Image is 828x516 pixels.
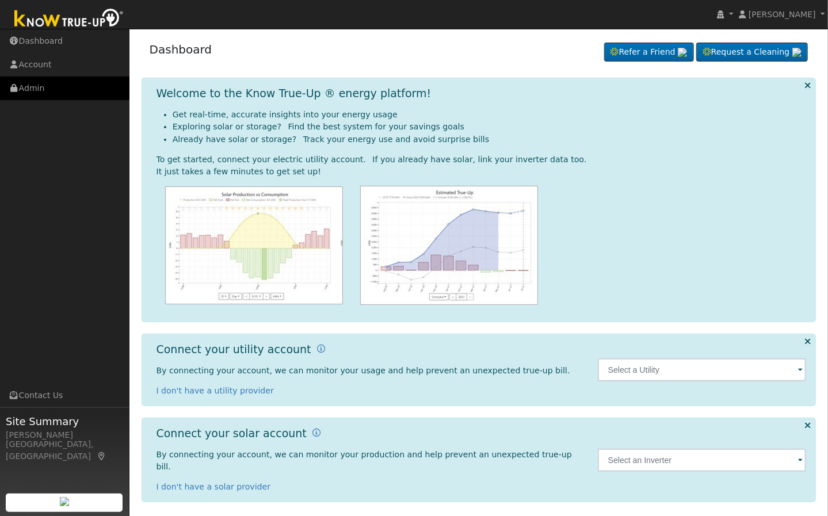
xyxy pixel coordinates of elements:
a: Request a Cleaning [696,43,808,62]
a: Refer a Friend [604,43,694,62]
a: Map [97,452,107,461]
li: Exploring solar or storage? Find the best system for your savings goals [173,121,807,133]
span: By connecting your account, we can monitor your usage and help prevent an unexpected true-up bill. [157,366,570,375]
a: Dashboard [150,43,212,56]
div: It just takes a few minutes to get set up! [157,166,807,178]
a: I don't have a utility provider [157,386,274,395]
h1: Connect your solar account [157,427,307,440]
a: I don't have a solar provider [157,482,271,491]
span: By connecting your account, we can monitor your production and help prevent an unexpected true-up... [157,450,572,471]
div: To get started, connect your electric utility account. If you already have solar, link your inver... [157,154,807,166]
img: Know True-Up [9,6,129,32]
div: [PERSON_NAME] [6,429,123,441]
img: retrieve [792,48,802,57]
input: Select an Inverter [598,449,807,472]
span: Site Summary [6,414,123,429]
li: Already have solar or storage? Track your energy use and avoid surprise bills [173,133,807,146]
input: Select a Utility [598,358,807,381]
div: [GEOGRAPHIC_DATA], [GEOGRAPHIC_DATA] [6,438,123,463]
img: retrieve [678,48,687,57]
img: retrieve [60,497,69,506]
h1: Welcome to the Know True-Up ® energy platform! [157,87,432,100]
span: [PERSON_NAME] [749,10,816,19]
li: Get real-time, accurate insights into your energy usage [173,109,807,121]
h1: Connect your utility account [157,343,311,356]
